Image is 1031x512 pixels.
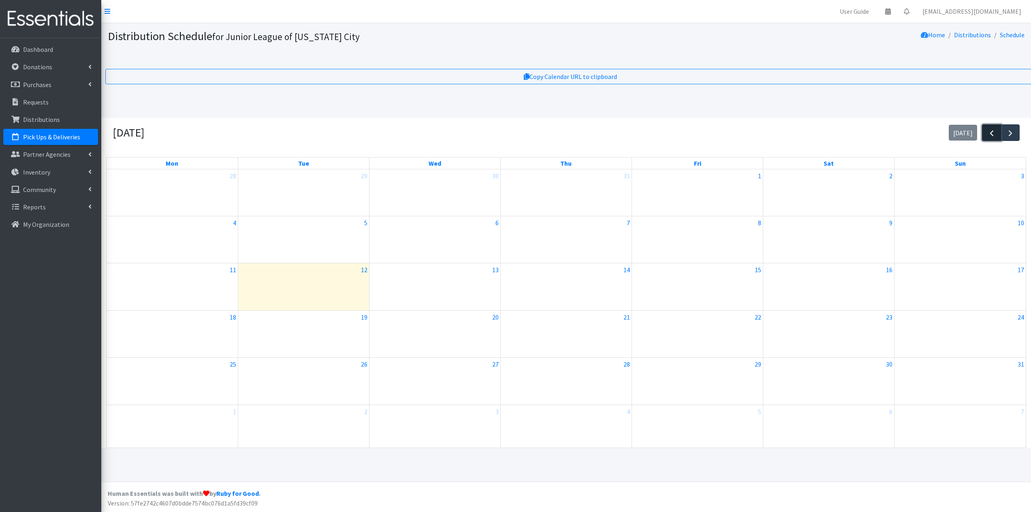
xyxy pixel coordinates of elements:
td: August 21, 2025 [500,310,632,357]
a: Thursday [559,158,573,169]
a: Friday [692,158,703,169]
a: Distributions [954,31,991,39]
a: August 13, 2025 [491,263,500,276]
a: [EMAIL_ADDRESS][DOMAIN_NAME] [916,3,1028,19]
a: August 10, 2025 [1016,216,1026,229]
td: August 23, 2025 [763,310,894,357]
a: August 3, 2025 [1019,169,1026,182]
p: Reports [23,203,46,211]
a: September 5, 2025 [756,405,763,418]
td: September 3, 2025 [369,405,500,452]
a: Saturday [822,158,835,169]
small: for Junior League of [US_STATE] City [212,31,360,43]
a: July 28, 2025 [228,169,238,182]
p: Requests [23,98,49,106]
a: August 26, 2025 [359,358,369,371]
td: September 7, 2025 [894,405,1026,452]
a: August 9, 2025 [888,216,894,229]
a: August 20, 2025 [491,311,500,324]
a: Tuesday [297,158,311,169]
a: Pick Ups & Deliveries [3,129,98,145]
img: HumanEssentials [3,5,98,32]
a: August 21, 2025 [622,311,632,324]
a: August 28, 2025 [622,358,632,371]
td: August 19, 2025 [238,310,369,357]
td: August 9, 2025 [763,216,894,263]
td: August 3, 2025 [894,169,1026,216]
a: September 3, 2025 [494,405,500,418]
td: September 5, 2025 [632,405,763,452]
td: August 16, 2025 [763,263,894,310]
td: August 17, 2025 [894,263,1026,310]
a: July 30, 2025 [491,169,500,182]
a: September 2, 2025 [363,405,369,418]
a: Schedule [1000,31,1025,39]
td: August 25, 2025 [107,358,238,405]
a: August 25, 2025 [228,358,238,371]
a: August 12, 2025 [359,263,369,276]
a: Home [921,31,945,39]
td: July 28, 2025 [107,169,238,216]
p: Distributions [23,115,60,124]
td: August 26, 2025 [238,358,369,405]
td: July 29, 2025 [238,169,369,216]
strong: Human Essentials was built with by . [108,489,260,497]
a: August 17, 2025 [1016,263,1026,276]
button: Next month [1001,124,1020,141]
p: Community [23,186,56,194]
td: August 29, 2025 [632,358,763,405]
button: [DATE] [949,125,978,141]
td: August 24, 2025 [894,310,1026,357]
td: August 1, 2025 [632,169,763,216]
a: Requests [3,94,98,110]
td: August 27, 2025 [369,358,500,405]
td: August 13, 2025 [369,263,500,310]
td: August 10, 2025 [894,216,1026,263]
a: Community [3,181,98,198]
a: User Guide [833,3,875,19]
td: August 18, 2025 [107,310,238,357]
a: Inventory [3,164,98,180]
a: September 6, 2025 [888,405,894,418]
td: August 4, 2025 [107,216,238,263]
p: Pick Ups & Deliveries [23,133,80,141]
a: August 27, 2025 [491,358,500,371]
a: August 14, 2025 [622,263,632,276]
p: Donations [23,63,52,71]
td: September 4, 2025 [500,405,632,452]
a: September 4, 2025 [625,405,632,418]
a: July 29, 2025 [359,169,369,182]
p: Dashboard [23,45,53,53]
td: August 30, 2025 [763,358,894,405]
td: September 1, 2025 [107,405,238,452]
td: August 5, 2025 [238,216,369,263]
a: August 5, 2025 [363,216,369,229]
td: July 31, 2025 [500,169,632,216]
a: August 22, 2025 [753,311,763,324]
a: Ruby for Good [216,489,259,497]
a: August 19, 2025 [359,311,369,324]
a: Distributions [3,111,98,128]
p: Partner Agencies [23,150,70,158]
a: Donations [3,59,98,75]
a: August 29, 2025 [753,358,763,371]
a: August 31, 2025 [1016,358,1026,371]
td: August 8, 2025 [632,216,763,263]
a: September 7, 2025 [1019,405,1026,418]
a: August 7, 2025 [625,216,632,229]
a: August 1, 2025 [756,169,763,182]
a: Sunday [953,158,967,169]
td: August 12, 2025 [238,263,369,310]
a: August 16, 2025 [884,263,894,276]
a: August 30, 2025 [884,358,894,371]
a: August 4, 2025 [231,216,238,229]
td: August 6, 2025 [369,216,500,263]
a: Wednesday [427,158,443,169]
p: My Organization [23,220,69,228]
a: August 6, 2025 [494,216,500,229]
a: My Organization [3,216,98,233]
a: August 2, 2025 [888,169,894,182]
a: August 18, 2025 [228,311,238,324]
td: August 7, 2025 [500,216,632,263]
a: August 24, 2025 [1016,311,1026,324]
